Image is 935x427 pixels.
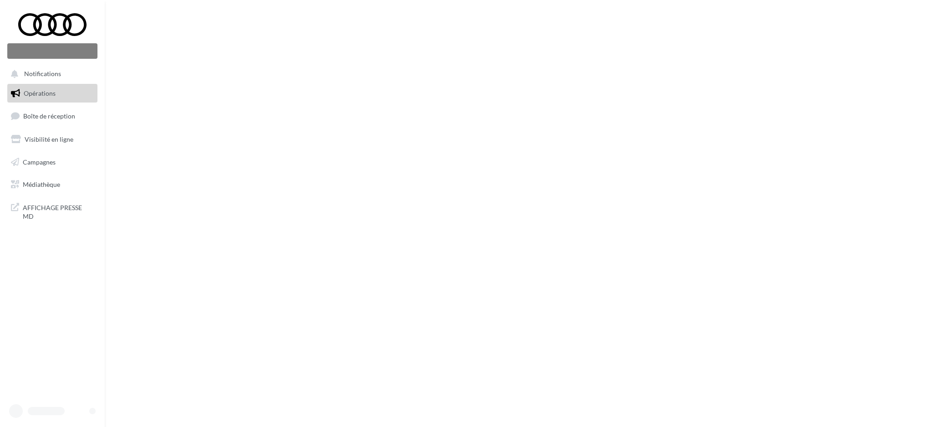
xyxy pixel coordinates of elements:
span: Campagnes [23,158,56,165]
a: Médiathèque [5,175,99,194]
a: Campagnes [5,153,99,172]
a: AFFICHAGE PRESSE MD [5,198,99,225]
div: Nouvelle campagne [7,43,97,59]
a: Visibilité en ligne [5,130,99,149]
span: Opérations [24,89,56,97]
span: Boîte de réception [23,112,75,120]
span: Visibilité en ligne [25,135,73,143]
a: Opérations [5,84,99,103]
span: Notifications [24,70,61,78]
span: Médiathèque [23,180,60,188]
a: Boîte de réception [5,106,99,126]
span: AFFICHAGE PRESSE MD [23,201,94,221]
